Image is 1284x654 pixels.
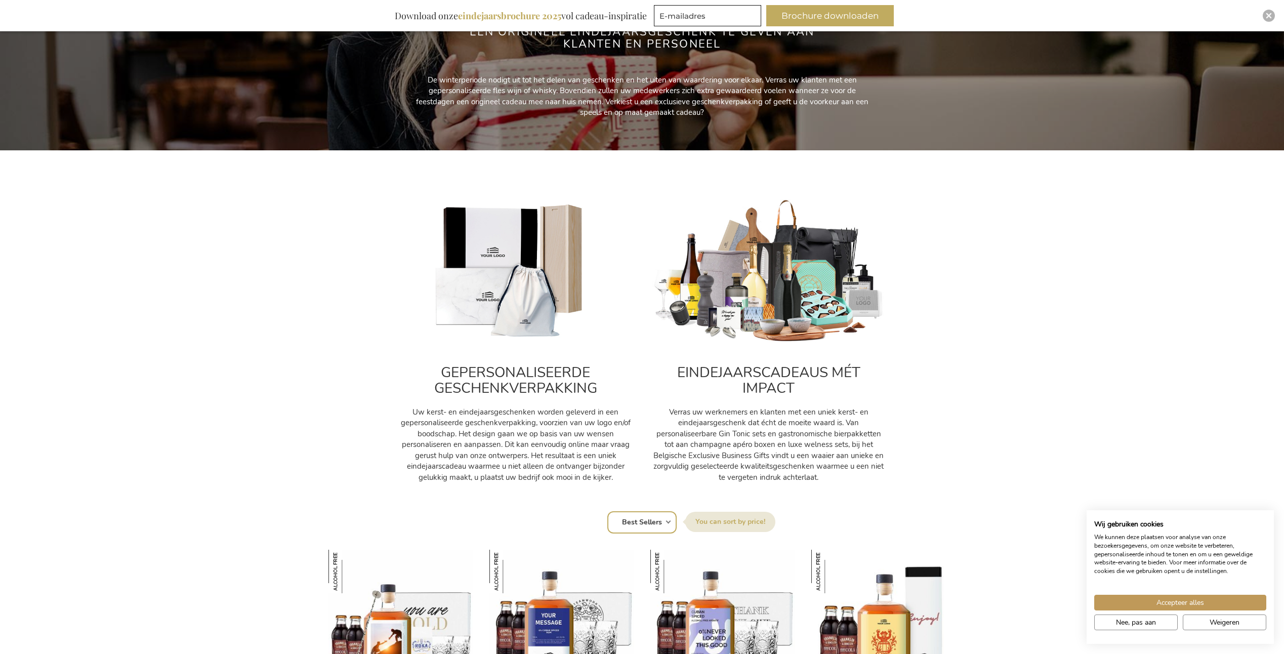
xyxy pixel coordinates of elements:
button: Accepteer alle cookies [1094,595,1266,610]
button: Alle cookies weigeren [1183,615,1266,630]
p: Verras uw werknemers en klanten met een uniek kerst- en eindejaarsgeschenk dat écht de moeite waa... [652,407,885,483]
img: Personalised_gifts [399,199,632,344]
span: Accepteer alles [1156,597,1204,608]
img: Gepersonaliseerde Non-Alcoholisch Cuban Spiced Rum Geschenk [650,550,694,593]
button: Pas cookie voorkeuren aan [1094,615,1178,630]
img: Gepersonaliseerde Non-Alcoholisch Cuban Spiced Rum Geschenk [489,550,533,593]
h2: EINDEJAARSCADEAUS MÉT IMPACT [652,365,885,396]
img: Close [1266,13,1272,19]
label: Sorteer op [685,512,775,532]
img: Gepersonaliseerde Non-Alcoholische Cuban Spiced Rum Set [811,550,855,593]
p: We kunnen deze plaatsen voor analyse van onze bezoekersgegevens, om onze website te verbeteren, g... [1094,533,1266,576]
input: E-mailadres [654,5,761,26]
span: Nee, pas aan [1116,617,1156,628]
h2: GEPERSONALISEERDE GESCHENKVERPAKKING [399,365,632,396]
div: Close [1263,10,1275,22]
p: De winterperiode nodigt uit tot het delen van geschenken en het uiten van waardering voor elkaar.... [415,75,870,118]
form: marketing offers and promotions [654,5,764,29]
button: Brochure downloaden [766,5,894,26]
h2: Het einde van het jaar is het perfecte tijdstip om een origineel eindejaarsgeschenk te geven aan ... [452,14,832,51]
img: Gepersonaliseerde Non-Alcoholische Cuban Spiced Rum Prestige Set [328,550,372,593]
b: eindejaarsbrochure 2025 [458,10,561,22]
img: cadeau_personeel_medewerkers-kerst_1 [652,199,885,344]
h2: Wij gebruiken cookies [1094,520,1266,529]
p: Uw kerst- en eindejaarsgeschenken worden geleverd in een gepersonaliseerde geschenkverpakking, vo... [399,407,632,483]
span: Weigeren [1210,617,1239,628]
div: Download onze vol cadeau-inspiratie [390,5,651,26]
